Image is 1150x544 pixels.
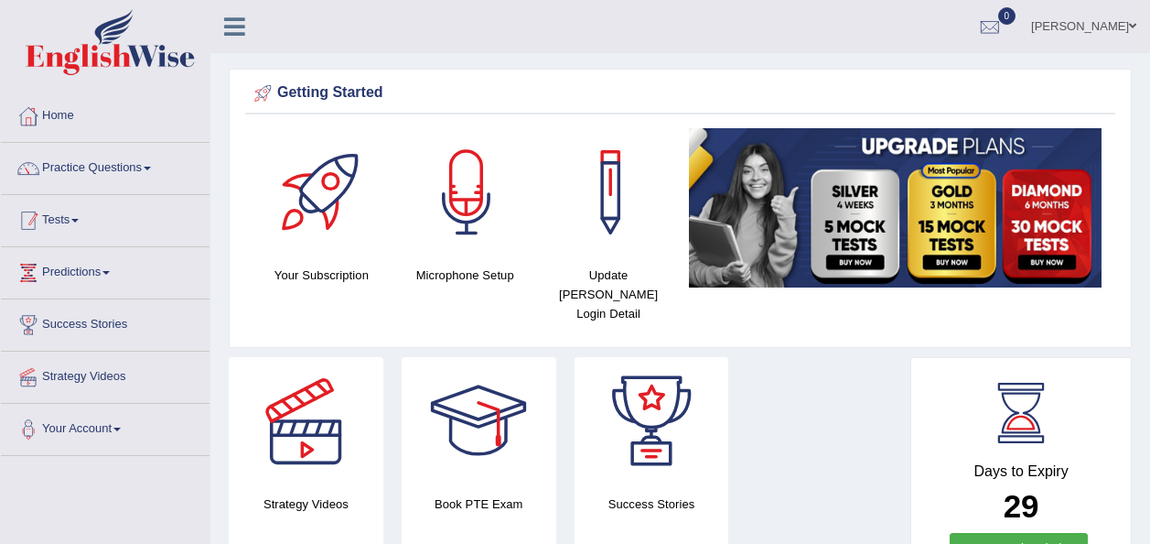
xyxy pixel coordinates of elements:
[259,266,384,285] h4: Your Subscription
[575,495,729,514] h4: Success Stories
[403,266,528,285] h4: Microphone Setup
[546,266,672,323] h4: Update [PERSON_NAME] Login Detail
[1,352,210,397] a: Strategy Videos
[1,143,210,189] a: Practice Questions
[1004,488,1039,524] b: 29
[1,299,210,345] a: Success Stories
[1,91,210,136] a: Home
[1,247,210,293] a: Predictions
[1,404,210,450] a: Your Account
[229,495,383,514] h4: Strategy Videos
[998,7,1016,25] span: 0
[1,195,210,241] a: Tests
[250,80,1111,107] div: Getting Started
[402,495,556,514] h4: Book PTE Exam
[689,128,1102,288] img: small5.jpg
[931,463,1111,480] h4: Days to Expiry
